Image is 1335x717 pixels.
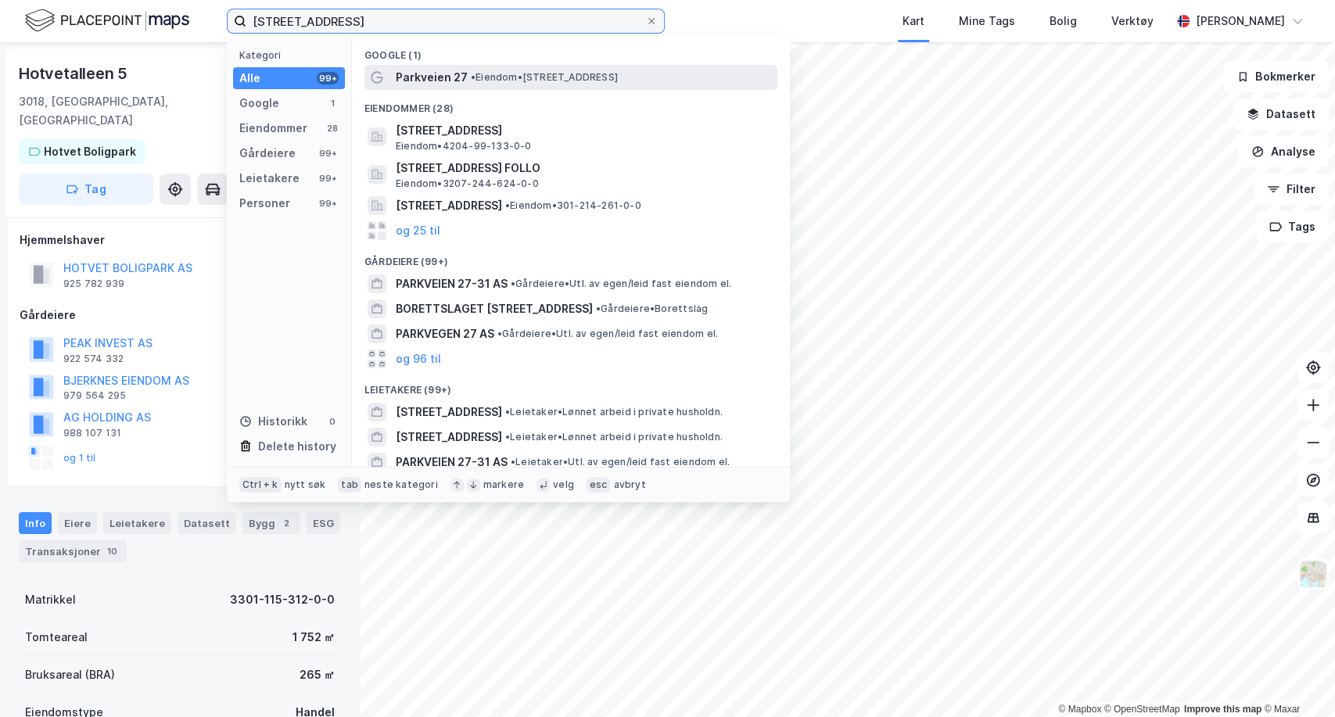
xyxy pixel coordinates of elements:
[44,142,136,161] div: Hotvet Boligpark
[239,194,290,213] div: Personer
[396,453,508,471] span: PARKVEIEN 27-31 AS
[396,299,593,318] span: BORETTSLAGET [STREET_ADDRESS]
[317,147,339,160] div: 99+
[63,427,121,439] div: 988 107 131
[307,512,340,534] div: ESG
[505,406,723,418] span: Leietaker • Lønnet arbeid i private husholdn.
[352,371,790,400] div: Leietakere (99+)
[505,431,723,443] span: Leietaker • Lønnet arbeid i private husholdn.
[20,231,340,249] div: Hjemmelshaver
[471,71,618,84] span: Eiendom • [STREET_ADDRESS]
[613,479,645,491] div: avbryt
[103,512,171,534] div: Leietakere
[317,72,339,84] div: 99+
[239,144,296,163] div: Gårdeiere
[396,274,508,293] span: PARKVEIEN 27-31 AS
[63,389,126,402] div: 979 564 295
[505,199,641,212] span: Eiendom • 301-214-261-0-0
[58,512,97,534] div: Eiere
[63,278,124,290] div: 925 782 939
[1298,559,1328,589] img: Z
[959,12,1015,30] div: Mine Tags
[1058,704,1101,715] a: Mapbox
[239,119,307,138] div: Eiendommer
[505,199,510,211] span: •
[396,403,502,421] span: [STREET_ADDRESS]
[25,590,76,609] div: Matrikkel
[1238,136,1329,167] button: Analyse
[25,665,115,684] div: Bruksareal (BRA)
[19,174,153,205] button: Tag
[352,90,790,118] div: Eiendommer (28)
[511,456,515,468] span: •
[396,221,440,240] button: og 25 til
[396,140,532,152] span: Eiendom • 4204-99-133-0-0
[242,512,300,534] div: Bygg
[471,71,476,83] span: •
[352,37,790,65] div: Google (1)
[239,94,279,113] div: Google
[396,350,441,368] button: og 96 til
[553,479,574,491] div: velg
[1050,12,1077,30] div: Bolig
[596,303,708,315] span: Gårdeiere • Borettslag
[19,92,253,130] div: 3018, [GEOGRAPHIC_DATA], [GEOGRAPHIC_DATA]
[505,406,510,418] span: •
[497,328,502,339] span: •
[396,324,494,343] span: PARKVEGEN 27 AS
[239,69,260,88] div: Alle
[239,477,282,493] div: Ctrl + k
[326,97,339,109] div: 1
[292,628,335,647] div: 1 752 ㎡
[396,121,771,140] span: [STREET_ADDRESS]
[396,196,502,215] span: [STREET_ADDRESS]
[239,169,300,188] div: Leietakere
[1184,704,1261,715] a: Improve this map
[483,479,524,491] div: markere
[178,512,236,534] div: Datasett
[246,9,645,33] input: Søk på adresse, matrikkel, gårdeiere, leietakere eller personer
[258,437,336,456] div: Delete history
[511,278,515,289] span: •
[104,543,120,559] div: 10
[1233,99,1329,130] button: Datasett
[396,68,468,87] span: Parkveien 27
[587,477,611,493] div: esc
[19,61,131,86] div: Hotvetalleen 5
[239,49,345,61] div: Kategori
[364,479,438,491] div: neste kategori
[239,412,307,431] div: Historikk
[278,515,294,531] div: 2
[63,353,124,365] div: 922 574 332
[285,479,326,491] div: nytt søk
[20,306,340,324] div: Gårdeiere
[326,415,339,428] div: 0
[505,431,510,443] span: •
[396,159,771,177] span: [STREET_ADDRESS] FOLLO
[317,197,339,210] div: 99+
[1254,174,1329,205] button: Filter
[230,590,335,609] div: 3301-115-312-0-0
[317,172,339,185] div: 99+
[1104,704,1180,715] a: OpenStreetMap
[497,328,718,340] span: Gårdeiere • Utl. av egen/leid fast eiendom el.
[1111,12,1154,30] div: Verktøy
[1256,211,1329,242] button: Tags
[1223,61,1329,92] button: Bokmerker
[300,665,335,684] div: 265 ㎡
[903,12,924,30] div: Kart
[19,512,52,534] div: Info
[1196,12,1285,30] div: [PERSON_NAME]
[396,177,539,190] span: Eiendom • 3207-244-624-0-0
[396,428,502,446] span: [STREET_ADDRESS]
[326,122,339,134] div: 28
[511,456,730,468] span: Leietaker • Utl. av egen/leid fast eiendom el.
[1257,642,1335,717] div: Kontrollprogram for chat
[511,278,731,290] span: Gårdeiere • Utl. av egen/leid fast eiendom el.
[596,303,601,314] span: •
[338,477,361,493] div: tab
[1257,642,1335,717] iframe: Chat Widget
[25,7,189,34] img: logo.f888ab2527a4732fd821a326f86c7f29.svg
[19,540,127,562] div: Transaksjoner
[25,628,88,647] div: Tomteareal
